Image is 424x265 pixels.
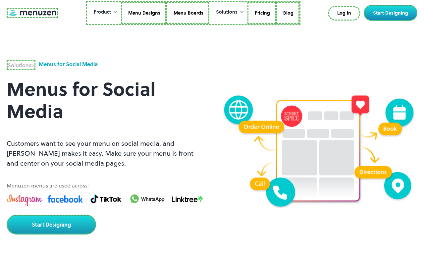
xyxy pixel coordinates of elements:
[7,60,35,70] a: Solutions>
[247,2,276,25] a: Pricing
[328,6,360,21] a: Log In
[39,60,98,70] div: Menus for Social Media
[276,2,299,25] a: Blog
[8,61,34,69] div: >
[364,5,417,21] a: Start Designing
[216,9,238,16] div: Solutions
[7,138,205,168] p: Customers want to see your menu on social media, and [PERSON_NAME] makes it easy. Make sure your ...
[8,62,31,69] strong: Solutions
[209,2,247,23] div: Solutions
[87,2,121,23] div: Product
[7,70,205,131] h1: Menus for Social Media
[7,215,96,235] a: Start Designing
[166,2,209,25] a: Menu Boards
[7,182,205,189] div: Menuzen menus are used across:
[94,9,111,16] div: Product
[121,2,166,25] a: Menu Designs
